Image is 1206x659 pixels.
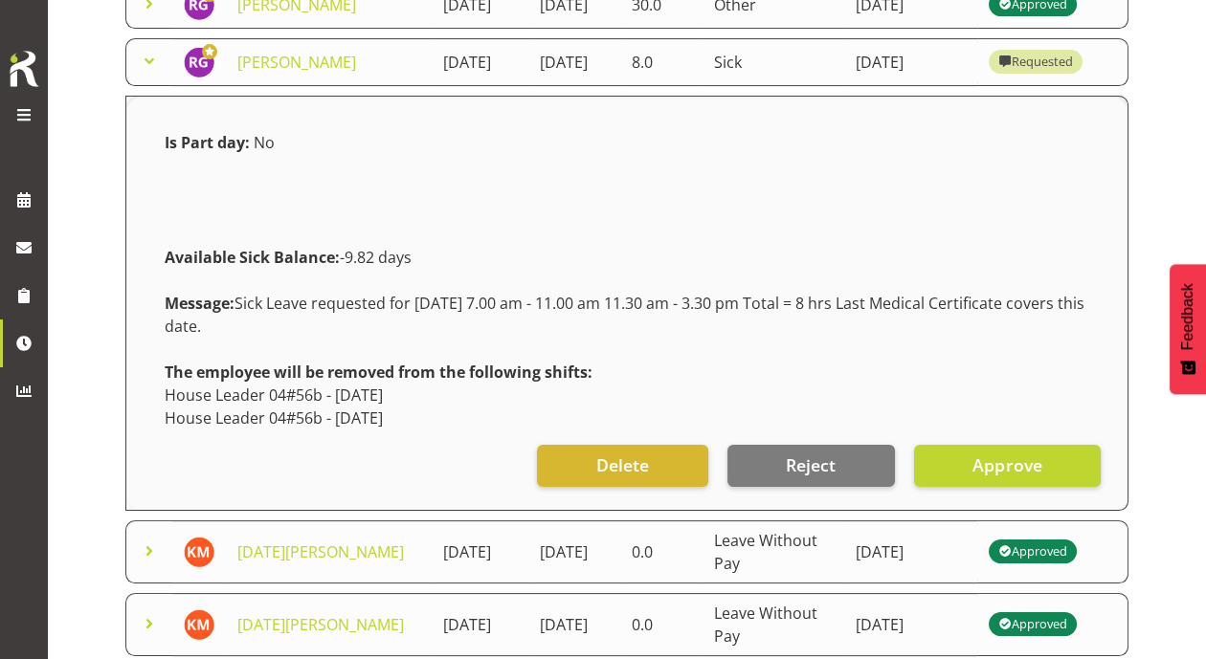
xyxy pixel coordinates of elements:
[165,293,234,314] strong: Message:
[184,537,214,567] img: kartik-mahajan11435.jpg
[432,38,528,86] td: [DATE]
[620,593,703,656] td: 0.0
[237,52,356,73] a: [PERSON_NAME]
[998,613,1067,636] div: Approved
[165,132,250,153] strong: Is Part day:
[165,407,383,428] span: House Leader 04#56b - [DATE]
[727,445,895,487] button: Reject
[1170,264,1206,394] button: Feedback - Show survey
[914,445,1101,487] button: Approve
[844,38,977,86] td: [DATE]
[165,247,340,268] strong: Available Sick Balance:
[432,520,528,583] td: [DATE]
[786,452,836,477] span: Reject
[703,520,844,583] td: Leave Without Pay
[254,132,275,153] span: No
[432,593,528,656] td: [DATE]
[620,520,703,583] td: 0.0
[703,38,844,86] td: Sick
[153,280,1101,349] div: Sick Leave requested for [DATE] 7.00 am - 11.00 am 11.30 am - 3.30 pm Total = 8 hrs Last Medical ...
[998,51,1073,74] div: Requested
[237,614,404,635] a: [DATE][PERSON_NAME]
[528,520,621,583] td: [DATE]
[528,38,621,86] td: [DATE]
[537,445,707,487] button: Delete
[844,593,977,656] td: [DATE]
[5,48,43,90] img: Rosterit icon logo
[153,234,1101,280] div: -9.82 days
[703,593,844,656] td: Leave Without Pay
[184,47,214,77] img: rob-goulton10285.jpg
[620,38,703,86] td: 8.0
[184,609,214,640] img: kartik-mahajan11435.jpg
[165,362,592,383] strong: The employee will be removed from the following shifts:
[972,452,1041,477] span: Approve
[998,540,1067,563] div: Approved
[1179,283,1196,350] span: Feedback
[165,384,383,406] span: House Leader 04#56b - [DATE]
[596,452,649,477] span: Delete
[237,541,404,562] a: [DATE][PERSON_NAME]
[528,593,621,656] td: [DATE]
[844,520,977,583] td: [DATE]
